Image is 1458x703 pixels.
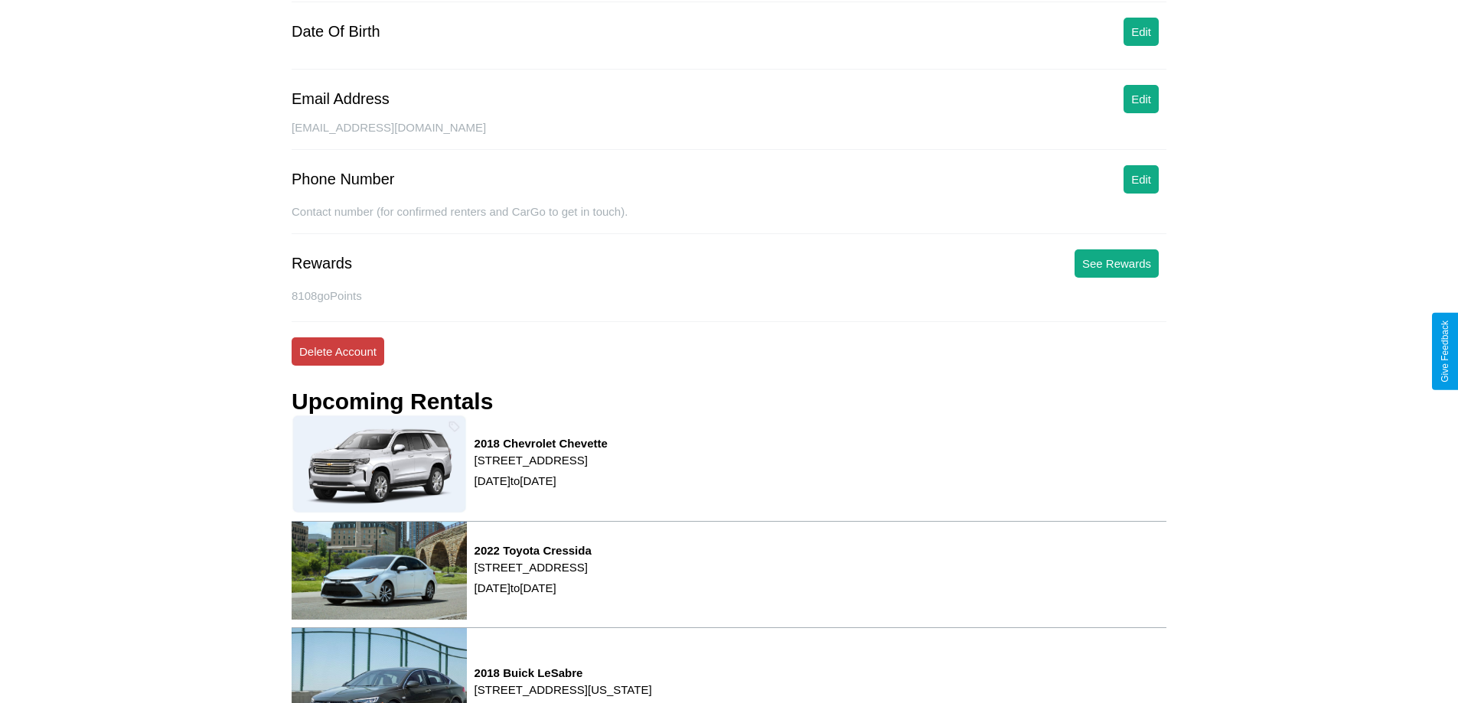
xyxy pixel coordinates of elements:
[292,255,352,272] div: Rewards
[475,578,592,598] p: [DATE] to [DATE]
[475,470,608,491] p: [DATE] to [DATE]
[475,437,608,450] h3: 2018 Chevrolet Chevette
[475,544,592,557] h3: 2022 Toyota Cressida
[475,450,608,470] p: [STREET_ADDRESS]
[292,285,1166,306] p: 8108 goPoints
[292,121,1166,150] div: [EMAIL_ADDRESS][DOMAIN_NAME]
[292,389,493,415] h3: Upcoming Rentals
[292,337,384,366] button: Delete Account
[1124,85,1159,113] button: Edit
[292,23,380,41] div: Date Of Birth
[1440,321,1450,382] div: Give Feedback
[475,666,652,679] h3: 2018 Buick LeSabre
[1124,165,1159,194] button: Edit
[292,415,467,513] img: rental
[1124,18,1159,46] button: Edit
[475,557,592,578] p: [STREET_ADDRESS]
[292,90,390,108] div: Email Address
[292,522,467,620] img: rental
[292,171,395,188] div: Phone Number
[292,205,1166,234] div: Contact number (for confirmed renters and CarGo to get in touch).
[1075,249,1159,278] button: See Rewards
[475,679,652,700] p: [STREET_ADDRESS][US_STATE]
